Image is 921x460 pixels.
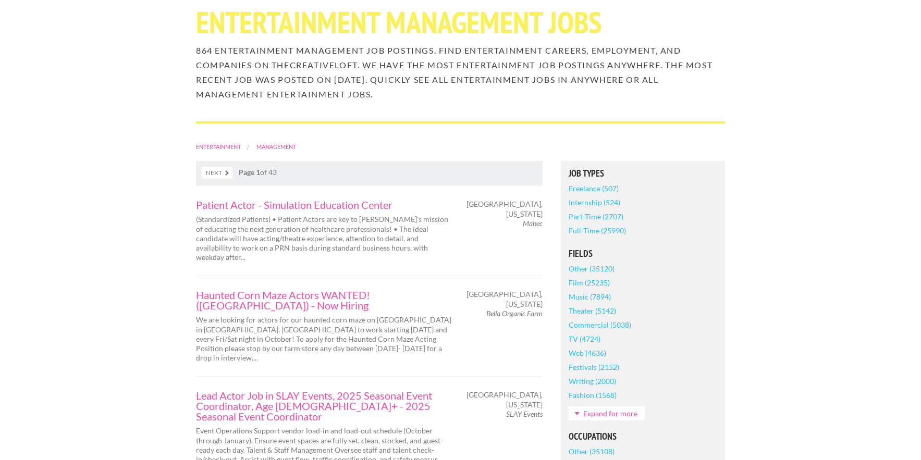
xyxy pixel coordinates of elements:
em: Mahec [523,219,543,228]
span: [GEOGRAPHIC_DATA], [US_STATE] [466,290,543,308]
h5: Fields [569,249,717,258]
a: Web (4636) [569,346,606,360]
h1: Entertainment Management jobs [196,7,725,38]
a: Fashion (1568) [569,388,617,402]
a: Film (25235) [569,276,610,290]
a: Management [256,143,296,150]
a: Entertainment [196,143,241,150]
h5: Occupations [569,432,717,441]
a: Patient Actor - Simulation Education Center [196,200,451,210]
a: Festivals (2152) [569,360,619,374]
a: Freelance (507) [569,181,619,195]
p: We are looking for actors for our haunted corn maze on [GEOGRAPHIC_DATA] in [GEOGRAPHIC_DATA], [G... [196,315,451,363]
a: Haunted Corn Maze Actors WANTED! ([GEOGRAPHIC_DATA]) - Now Hiring [196,290,451,310]
em: Bella Organic Farm [486,309,543,318]
nav: of 43 [196,161,543,185]
a: Next [202,167,232,179]
a: Other (35120) [569,262,615,276]
a: Part-Time (2707) [569,209,623,223]
h2: 864 Entertainment Management job postings. Find Entertainment careers, employment, and companies ... [196,43,725,102]
a: Theater (5142) [569,304,616,318]
a: Commercial (5038) [569,318,631,332]
a: TV (4724) [569,332,600,346]
a: Writing (2000) [569,374,616,388]
a: Other (35108) [569,444,615,458]
a: Internship (524) [569,195,620,209]
a: Full-Time (25990) [569,223,626,238]
span: [GEOGRAPHIC_DATA], [US_STATE] [466,200,543,218]
a: Lead Actor Job in SLAY Events, 2025 Seasonal Event Coordinator, Age [DEMOGRAPHIC_DATA]+ - 2025 Se... [196,390,451,421]
h5: Job Types [569,169,717,178]
span: [GEOGRAPHIC_DATA], [US_STATE] [466,390,543,409]
em: SLAY Events [506,409,543,418]
a: Music (7894) [569,290,611,304]
p: (Standardized Patients) • Patient Actors are key to [PERSON_NAME]'s mission of educating the next... [196,215,451,262]
strong: Page 1 [239,168,260,177]
a: Expand for more [569,406,645,420]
